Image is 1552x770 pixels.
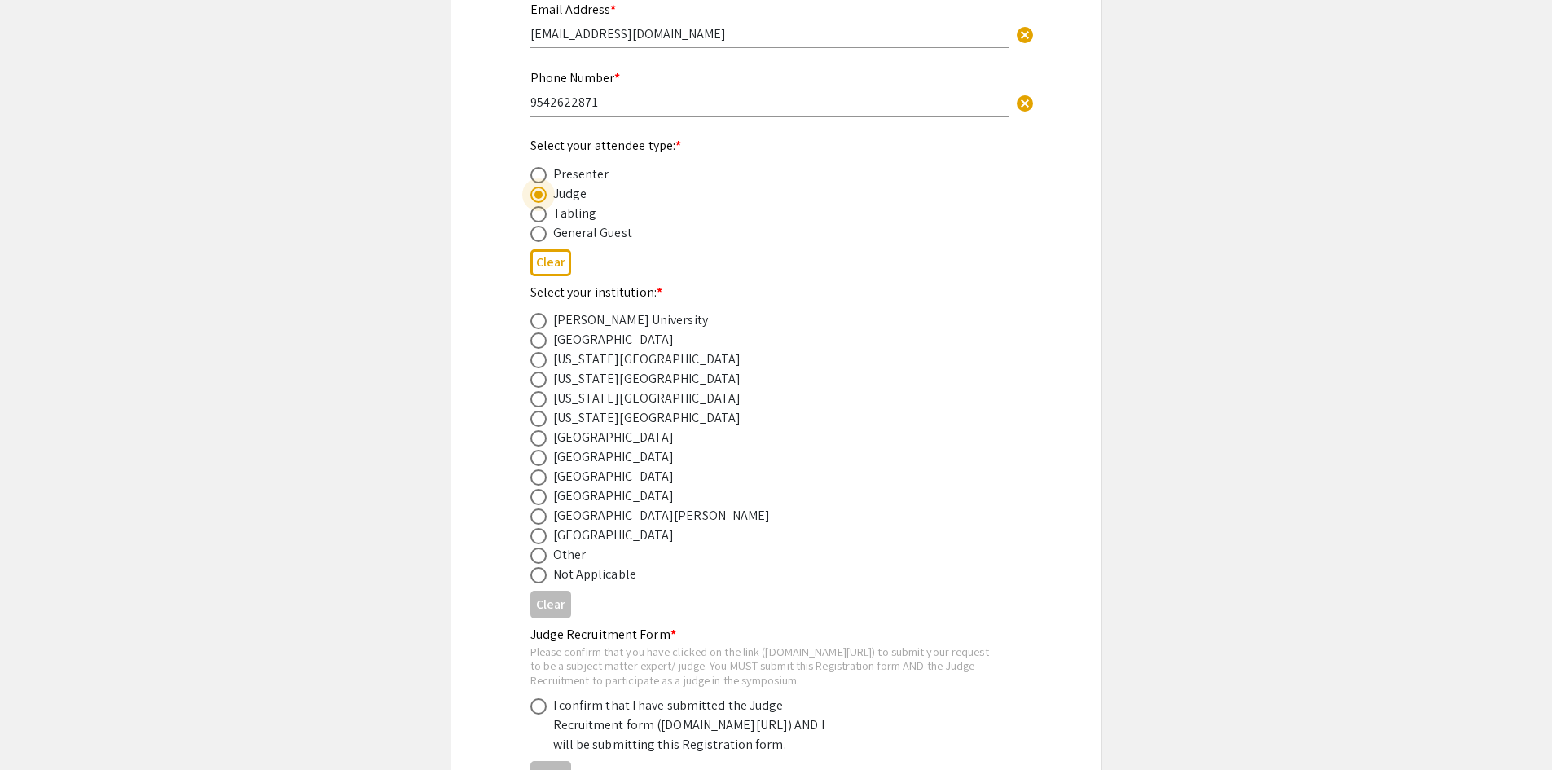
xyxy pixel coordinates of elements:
[553,467,675,486] div: [GEOGRAPHIC_DATA]
[530,1,616,18] mat-label: Email Address
[1015,94,1035,113] span: cancel
[530,626,676,643] mat-label: Judge Recruitment Form
[553,565,636,584] div: Not Applicable
[553,696,838,755] div: I confirm that I have submitted the Judge Recruitment form ([DOMAIN_NAME][URL]) AND I will be sub...
[553,545,587,565] div: Other
[530,69,620,86] mat-label: Phone Number
[1015,25,1035,45] span: cancel
[530,591,571,618] button: Clear
[553,350,741,369] div: [US_STATE][GEOGRAPHIC_DATA]
[553,428,675,447] div: [GEOGRAPHIC_DATA]
[1009,86,1041,118] button: Clear
[530,25,1009,42] input: Type Here
[530,645,996,688] div: Please confirm that you have clicked on the link ([DOMAIN_NAME][URL]) to submit your request to b...
[1009,17,1041,50] button: Clear
[553,204,597,223] div: Tabling
[530,249,571,276] button: Clear
[553,165,609,184] div: Presenter
[553,408,741,428] div: [US_STATE][GEOGRAPHIC_DATA]
[553,223,632,243] div: General Guest
[530,284,663,301] mat-label: Select your institution:
[553,506,771,526] div: [GEOGRAPHIC_DATA][PERSON_NAME]
[553,447,675,467] div: [GEOGRAPHIC_DATA]
[553,369,741,389] div: [US_STATE][GEOGRAPHIC_DATA]
[553,184,587,204] div: Judge
[553,389,741,408] div: [US_STATE][GEOGRAPHIC_DATA]
[530,94,1009,111] input: Type Here
[553,330,675,350] div: [GEOGRAPHIC_DATA]
[553,486,675,506] div: [GEOGRAPHIC_DATA]
[553,310,708,330] div: [PERSON_NAME] University
[530,137,682,154] mat-label: Select your attendee type:
[12,697,69,758] iframe: Chat
[553,526,675,545] div: [GEOGRAPHIC_DATA]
